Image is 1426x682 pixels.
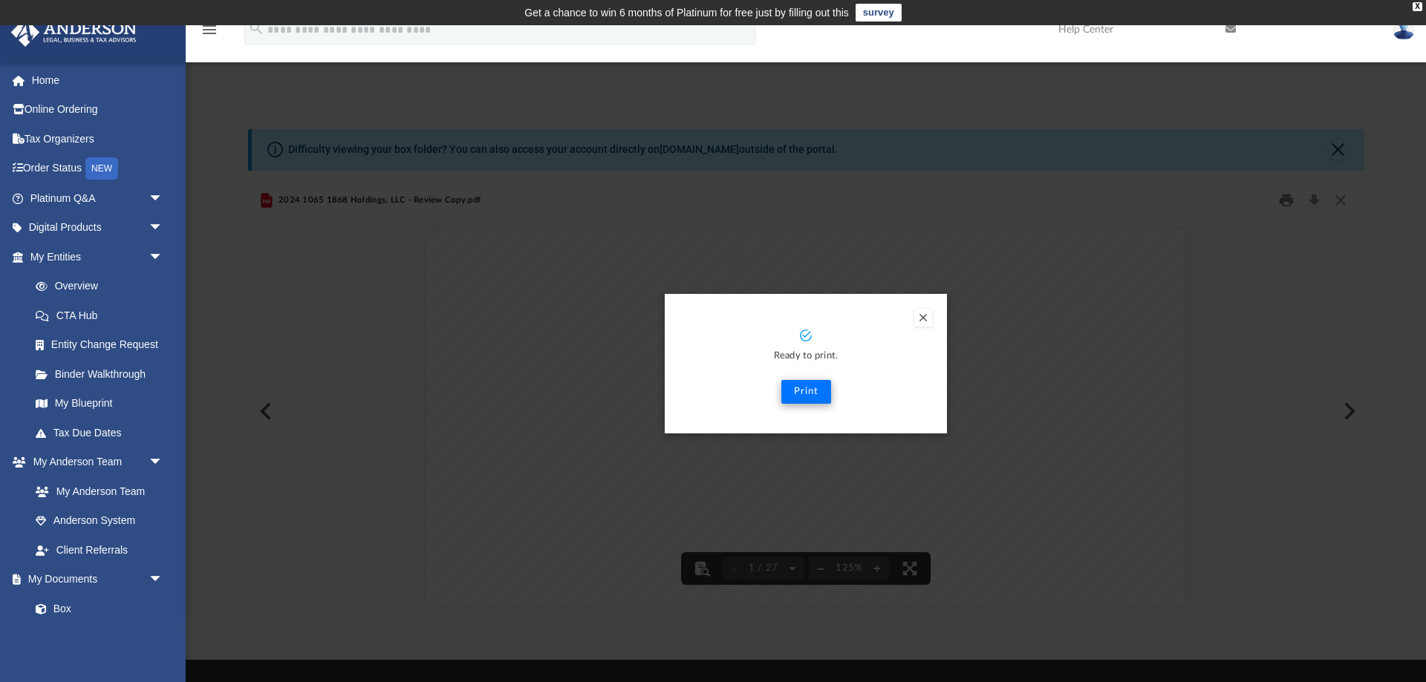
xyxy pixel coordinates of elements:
button: Print [781,380,831,404]
a: My Blueprint [21,389,178,419]
a: Box [21,594,171,623]
a: Meeting Minutes [21,623,178,653]
span: arrow_drop_down [149,242,178,272]
a: My Anderson Team [21,476,171,506]
a: Anderson System [21,506,178,536]
a: Online Ordering [10,95,186,125]
div: Get a chance to win 6 months of Platinum for free just by filling out this [524,4,849,22]
span: arrow_drop_down [149,213,178,243]
span: arrow_drop_down [149,183,178,214]
div: NEW [85,157,118,180]
a: Platinum Q&Aarrow_drop_down [10,183,186,213]
a: Order StatusNEW [10,154,186,184]
a: menu [201,28,218,39]
a: Overview [21,272,186,301]
a: My Anderson Teamarrow_drop_down [10,447,178,477]
i: search [248,20,264,36]
a: Entity Change Request [21,330,186,360]
i: menu [201,21,218,39]
span: arrow_drop_down [149,565,178,595]
a: My Documentsarrow_drop_down [10,565,178,594]
a: survey [856,4,902,22]
span: arrow_drop_down [149,447,178,478]
a: Client Referrals [21,535,178,565]
a: Tax Organizers [10,124,186,154]
img: User Pic [1393,19,1415,40]
div: close [1413,2,1422,11]
img: Anderson Advisors Platinum Portal [7,18,141,47]
div: Preview [248,181,1364,603]
a: Home [10,65,186,95]
p: Ready to print. [680,348,932,365]
a: My Entitiesarrow_drop_down [10,242,186,272]
a: Binder Walkthrough [21,359,186,389]
a: CTA Hub [21,301,186,330]
a: Tax Due Dates [21,418,186,447]
a: Digital Productsarrow_drop_down [10,213,186,243]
